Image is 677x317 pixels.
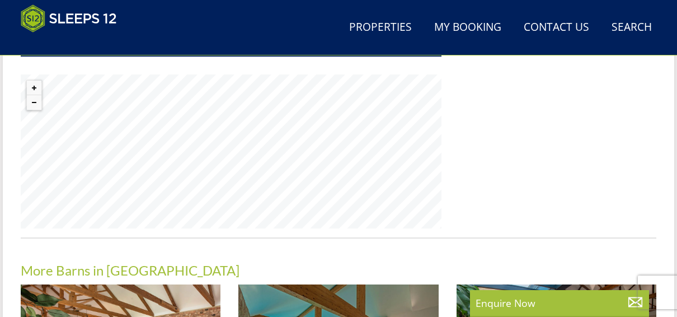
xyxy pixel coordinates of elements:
a: My Booking [430,15,506,40]
p: Enquire Now [476,296,643,310]
a: Search [607,15,656,40]
a: More Barns in [GEOGRAPHIC_DATA] [21,262,239,278]
button: Zoom in [27,81,41,95]
a: Properties [345,15,416,40]
img: Sleeps 12 [21,4,117,32]
iframe: Customer reviews powered by Trustpilot [15,39,133,49]
button: Zoom out [27,95,41,110]
a: Contact Us [519,15,594,40]
canvas: Map [21,74,441,229]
